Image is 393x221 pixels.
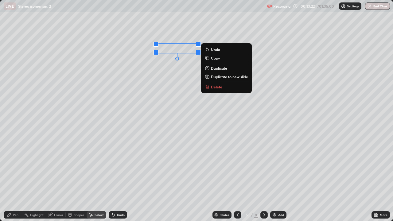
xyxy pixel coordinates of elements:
p: Recording [273,4,290,9]
p: LIVE [6,4,14,9]
div: Pen [13,213,18,216]
img: end-class-cross [367,4,372,9]
p: Stereo isomerism. 2 [18,4,51,9]
div: Shapes [74,213,84,216]
div: 8 [254,212,258,218]
button: Undo [204,46,249,53]
p: Delete [211,84,222,89]
p: Duplicate [211,66,227,71]
img: add-slide-button [272,212,277,217]
img: class-settings-icons [341,4,346,9]
div: Select [95,213,104,216]
img: recording.375f2c34.svg [267,4,272,9]
button: Copy [204,54,249,62]
p: Settings [347,5,359,8]
p: Duplicate to new slide [211,74,248,79]
button: Delete [204,83,249,91]
p: Copy [211,56,220,60]
button: Duplicate [204,64,249,72]
button: Duplicate to new slide [204,73,249,80]
div: Eraser [54,213,63,216]
div: Undo [117,213,125,216]
div: Slides [220,213,229,216]
div: More [380,213,387,216]
div: Add [278,213,284,216]
div: Highlight [30,213,44,216]
p: Undo [211,47,220,52]
button: End Class [365,2,390,10]
div: 5 [244,213,250,217]
div: / [251,213,253,217]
